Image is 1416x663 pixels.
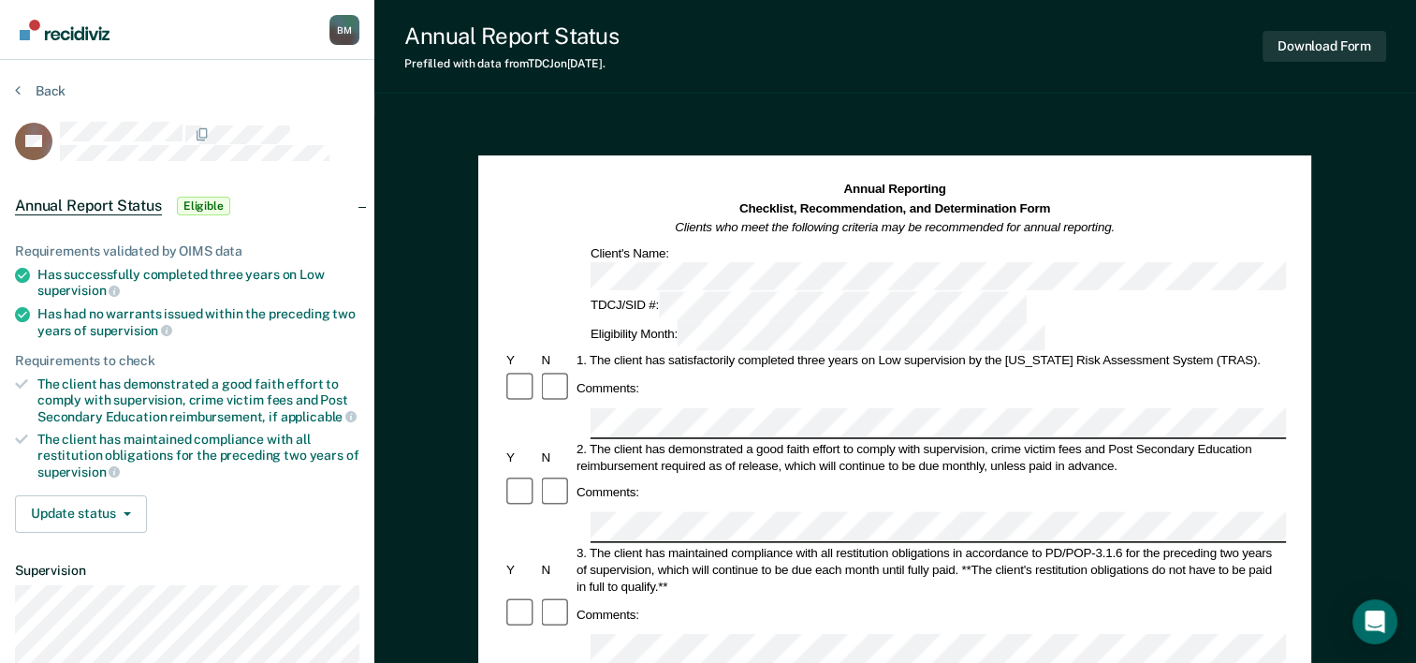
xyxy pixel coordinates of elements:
[281,409,357,424] span: applicable
[329,15,359,45] div: B M
[844,183,946,197] strong: Annual Reporting
[15,243,359,259] div: Requirements validated by OIMS data
[37,376,359,424] div: The client has demonstrated a good faith effort to comply with supervision, crime victim fees and...
[588,321,1048,350] div: Eligibility Month:
[574,380,642,397] div: Comments:
[37,306,359,338] div: Has had no warrants issued within the preceding two years of
[37,432,359,479] div: The client has maintained compliance with all restitution obligations for the preceding two years of
[404,22,619,50] div: Annual Report Status
[20,20,109,40] img: Recidiviz
[15,353,359,369] div: Requirements to check
[539,449,574,465] div: N
[504,352,538,369] div: Y
[539,352,574,369] div: N
[177,197,230,215] span: Eligible
[574,484,642,501] div: Comments:
[739,201,1050,215] strong: Checklist, Recommendation, and Determination Form
[574,352,1286,369] div: 1. The client has satisfactorily completed three years on Low supervision by the [US_STATE] Risk ...
[1352,599,1397,644] div: Open Intercom Messenger
[37,464,120,479] span: supervision
[15,82,66,99] button: Back
[329,15,359,45] button: Profile dropdown button
[1263,31,1386,62] button: Download Form
[37,267,359,299] div: Has successfully completed three years on Low
[15,495,147,533] button: Update status
[504,449,538,465] div: Y
[574,606,642,623] div: Comments:
[404,57,619,70] div: Prefilled with data from TDCJ on [DATE] .
[574,544,1286,595] div: 3. The client has maintained compliance with all restitution obligations in accordance to PD/POP-...
[539,561,574,578] div: N
[504,561,538,578] div: Y
[15,197,162,215] span: Annual Report Status
[37,283,120,298] span: supervision
[90,323,172,338] span: supervision
[588,292,1029,321] div: TDCJ/SID #:
[15,563,359,579] dt: Supervision
[676,220,1116,234] em: Clients who meet the following criteria may be recommended for annual reporting.
[574,440,1286,474] div: 2. The client has demonstrated a good faith effort to comply with supervision, crime victim fees ...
